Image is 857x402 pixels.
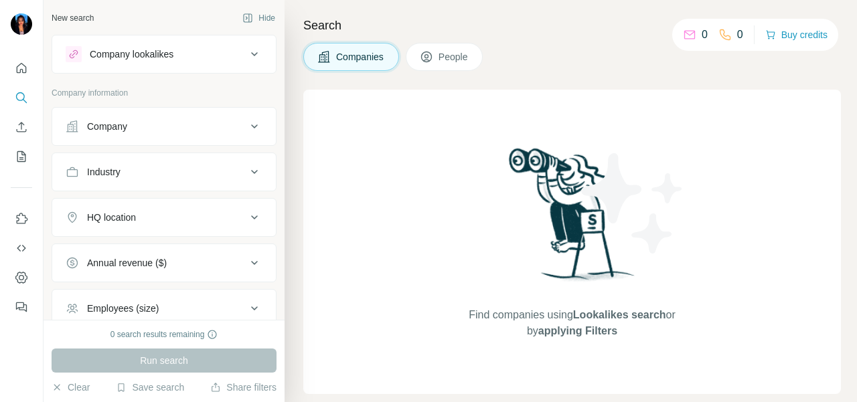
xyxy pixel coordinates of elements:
button: Dashboard [11,266,32,290]
div: HQ location [87,211,136,224]
button: Share filters [210,381,277,394]
p: 0 [702,27,708,43]
h4: Search [303,16,841,35]
button: Buy credits [765,25,828,44]
button: Enrich CSV [11,115,32,139]
button: Company [52,110,276,142]
span: People [439,50,469,64]
button: Quick start [11,56,32,80]
button: Feedback [11,295,32,319]
button: HQ location [52,201,276,233]
button: Save search [116,381,184,394]
p: 0 [737,27,743,43]
div: 0 search results remaining [110,328,218,340]
span: Companies [336,50,385,64]
button: Search [11,86,32,110]
span: Lookalikes search [573,309,666,320]
button: Clear [52,381,90,394]
div: New search [52,12,94,24]
div: Annual revenue ($) [87,256,167,270]
img: Surfe Illustration - Stars [572,143,693,264]
span: applying Filters [538,325,617,336]
button: Employees (size) [52,292,276,324]
button: Company lookalikes [52,38,276,70]
button: My lists [11,144,32,169]
div: Company [87,120,127,133]
img: Surfe Illustration - Woman searching with binoculars [503,144,642,294]
button: Annual revenue ($) [52,247,276,279]
button: Industry [52,156,276,188]
button: Use Surfe on LinkedIn [11,207,32,231]
div: Industry [87,165,121,179]
span: Find companies using or by [465,307,679,339]
img: Avatar [11,13,32,35]
div: Company lookalikes [90,47,173,61]
p: Company information [52,87,277,99]
button: Use Surfe API [11,236,32,260]
button: Hide [233,8,285,28]
div: Employees (size) [87,302,159,315]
